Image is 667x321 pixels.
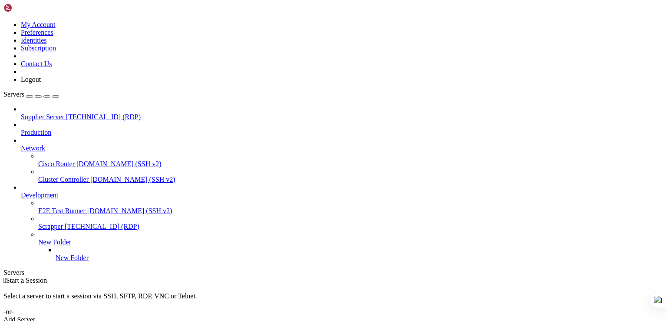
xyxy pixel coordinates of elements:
[21,129,51,136] span: Production
[87,207,172,214] span: [DOMAIN_NAME] (SSH v2)
[21,184,664,262] li: Development
[38,199,664,215] li: E2E Test Runner [DOMAIN_NAME] (SSH v2)
[38,238,664,246] a: New Folder
[76,160,162,167] span: [DOMAIN_NAME] (SSH v2)
[21,144,45,152] span: Network
[38,176,664,184] a: Cluster Controller [DOMAIN_NAME] (SSH v2)
[38,231,664,262] li: New Folder
[21,137,664,184] li: Network
[21,144,664,152] a: Network
[38,215,664,231] li: Scrapper [TECHNICAL_ID] (RDP)
[66,113,141,120] span: [TECHNICAL_ID] (RDP)
[90,176,175,183] span: [DOMAIN_NAME] (SSH v2)
[3,90,59,98] a: Servers
[38,223,664,231] a: Scrapper [TECHNICAL_ID] (RDP)
[21,191,58,199] span: Development
[3,3,53,12] img: Shellngn
[38,176,89,183] span: Cluster Controller
[3,269,664,277] div: Servers
[3,90,24,98] span: Servers
[21,76,41,83] a: Logout
[38,207,664,215] a: E2E Test Runner [DOMAIN_NAME] (SSH v2)
[38,238,71,246] span: New Folder
[21,113,664,121] a: Supplier Server [TECHNICAL_ID] (RDP)
[21,29,53,36] a: Preferences
[21,113,64,120] span: Supplier Server
[3,277,6,284] span: 
[6,277,47,284] span: Start a Session
[21,121,664,137] li: Production
[3,284,664,316] div: Select a server to start a session via SSH, SFTP, RDP, VNC or Telnet. -or-
[21,37,47,44] a: Identities
[21,191,664,199] a: Development
[21,105,664,121] li: Supplier Server [TECHNICAL_ID] (RDP)
[65,223,139,230] span: [TECHNICAL_ID] (RDP)
[21,44,56,52] a: Subscription
[38,160,664,168] a: Cisco Router [DOMAIN_NAME] (SSH v2)
[38,152,664,168] li: Cisco Router [DOMAIN_NAME] (SSH v2)
[38,168,664,184] li: Cluster Controller [DOMAIN_NAME] (SSH v2)
[56,254,89,261] span: New Folder
[38,207,86,214] span: E2E Test Runner
[38,160,75,167] span: Cisco Router
[21,21,56,28] a: My Account
[38,223,63,230] span: Scrapper
[56,246,664,262] li: New Folder
[21,60,52,67] a: Contact Us
[56,254,664,262] a: New Folder
[21,129,664,137] a: Production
